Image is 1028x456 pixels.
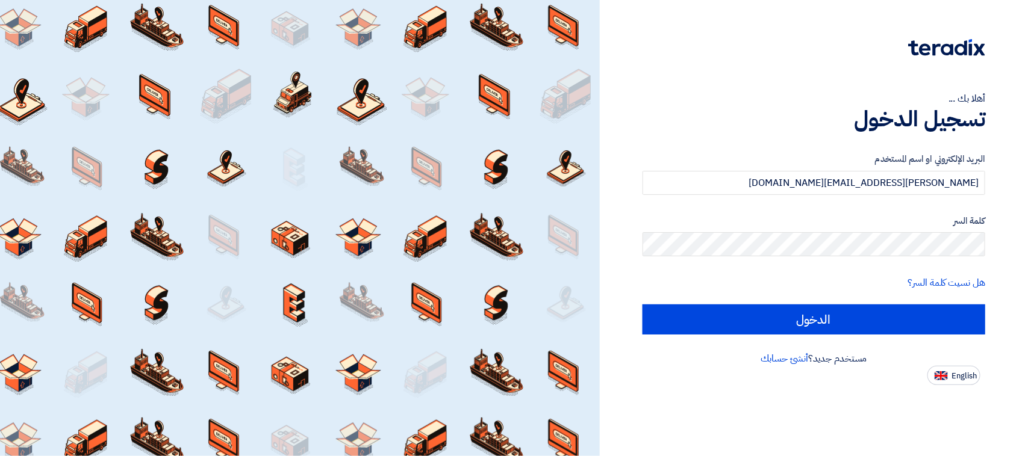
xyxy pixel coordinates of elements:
[643,171,985,195] input: أدخل بريد العمل الإلكتروني او اسم المستخدم الخاص بك ...
[908,39,985,56] img: Teradix logo
[643,304,985,334] input: الدخول
[643,91,985,106] div: أهلا بك ...
[908,276,985,290] a: هل نسيت كلمة السر؟
[952,372,977,380] span: English
[643,351,985,366] div: مستخدم جديد؟
[643,152,985,166] label: البريد الإلكتروني او اسم المستخدم
[761,351,808,366] a: أنشئ حسابك
[643,106,985,132] h1: تسجيل الدخول
[935,371,948,380] img: en-US.png
[643,214,985,228] label: كلمة السر
[927,366,980,385] button: English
